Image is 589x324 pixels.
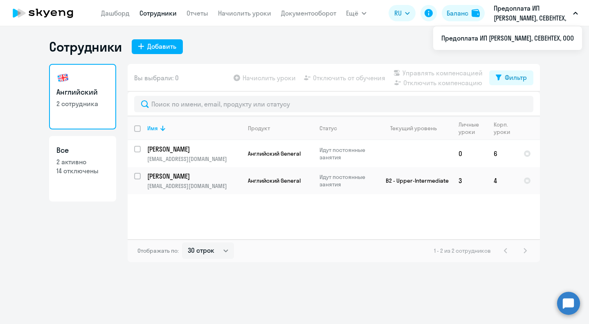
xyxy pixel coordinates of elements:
span: Английский General [248,150,301,157]
a: Дашборд [101,9,130,17]
h3: Английский [56,87,109,97]
div: Текущий уровень [390,125,437,132]
p: [EMAIL_ADDRESS][DOMAIN_NAME] [147,182,241,190]
td: 3 [452,167,487,194]
ul: Ещё [433,26,582,50]
div: Корп. уроки [494,121,511,136]
p: Идут постоянные занятия [319,146,375,161]
a: Документооборот [281,9,336,17]
button: Фильтр [489,70,533,85]
div: Добавить [147,41,176,51]
button: Балансbalance [442,5,485,21]
button: RU [389,5,416,21]
div: Корп. уроки [494,121,517,136]
a: Начислить уроки [218,9,271,17]
div: Текущий уровень [382,125,452,132]
td: 4 [487,167,517,194]
div: Фильтр [505,73,527,82]
div: Личные уроки [459,121,487,136]
p: 14 отключены [56,166,109,175]
a: Отчеты [187,9,208,17]
button: Предоплата ИП [PERSON_NAME], СЕВЕНТЕХ, ООО [490,3,582,23]
a: [PERSON_NAME] [147,145,241,154]
a: Английский2 сотрудника [49,64,116,129]
p: [PERSON_NAME] [147,172,240,181]
div: Имя [147,125,241,132]
td: 6 [487,140,517,167]
div: Имя [147,125,158,132]
div: Продукт [248,125,312,132]
p: [PERSON_NAME] [147,145,240,154]
p: [EMAIL_ADDRESS][DOMAIN_NAME] [147,155,241,163]
span: Вы выбрали: 0 [134,73,179,83]
a: Сотрудники [139,9,177,17]
span: Ещё [346,8,358,18]
button: Добавить [132,39,183,54]
h3: Все [56,145,109,156]
a: Все2 активно14 отключены [49,136,116,202]
input: Поиск по имени, email, продукту или статусу [134,96,533,112]
p: Идут постоянные занятия [319,173,375,188]
div: Статус [319,125,337,132]
span: RU [394,8,402,18]
span: 1 - 2 из 2 сотрудников [434,247,491,254]
p: Предоплата ИП [PERSON_NAME], СЕВЕНТЕХ, ООО [494,3,570,23]
div: Личные уроки [459,121,481,136]
div: Статус [319,125,375,132]
div: Баланс [447,8,468,18]
img: balance [472,9,480,17]
h1: Сотрудники [49,39,122,55]
div: Продукт [248,125,270,132]
td: 0 [452,140,487,167]
button: Ещё [346,5,366,21]
td: B2 - Upper-Intermediate [376,167,452,194]
p: 2 сотрудника [56,99,109,108]
span: Отображать по: [137,247,179,254]
a: [PERSON_NAME] [147,172,241,181]
img: english [56,71,70,84]
p: 2 активно [56,157,109,166]
span: Английский General [248,177,301,184]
